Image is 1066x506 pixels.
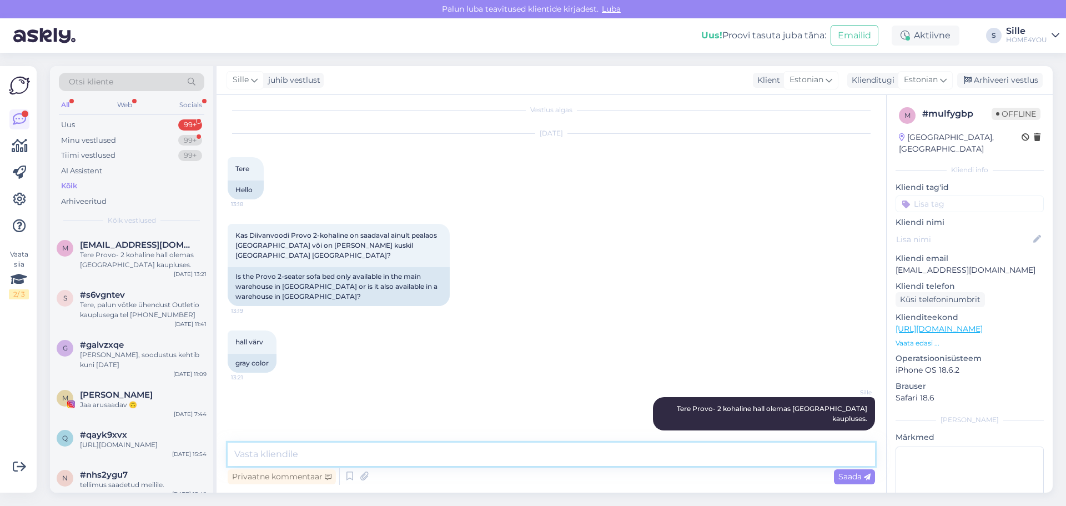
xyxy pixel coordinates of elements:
p: Safari 18.6 [896,392,1044,404]
div: Hello [228,181,264,199]
div: Aktiivne [892,26,959,46]
span: Estonian [790,74,823,86]
div: [GEOGRAPHIC_DATA], [GEOGRAPHIC_DATA] [899,132,1022,155]
div: Tere, palun võtke ühendust Outletio kauplusega tel [PHONE_NUMBER] [80,300,207,320]
div: Is the Provo 2-seater sofa bed only available in the main warehouse in [GEOGRAPHIC_DATA] or is it... [228,267,450,306]
span: g [63,344,68,352]
div: S [986,28,1002,43]
div: Kõik [61,181,77,192]
span: s [63,294,67,302]
div: Proovi tasuta juba täna: [701,29,826,42]
p: Märkmed [896,432,1044,443]
p: Brauser [896,380,1044,392]
p: Kliendi nimi [896,217,1044,228]
div: [DATE] 13:21 [174,270,207,278]
div: 99+ [178,150,202,161]
div: Kliendi info [896,165,1044,175]
span: merilynmartinson9@gmail.com [80,240,195,250]
p: Kliendi email [896,253,1044,264]
div: [DATE] 15:54 [172,450,207,458]
span: Tere [235,164,249,173]
div: [DATE] [228,128,875,138]
a: [URL][DOMAIN_NAME] [896,324,983,334]
div: Klienditugi [847,74,894,86]
span: #qayk9xvx [80,430,127,440]
div: [DATE] 15:49 [172,490,207,498]
span: Estonian [904,74,938,86]
div: Vaata siia [9,249,29,299]
div: Arhiveeri vestlus [957,73,1043,88]
span: m [904,111,911,119]
div: Privaatne kommentaar [228,469,336,484]
span: Sille [233,74,249,86]
div: 99+ [178,135,202,146]
span: 13:21 [231,373,273,382]
div: [PERSON_NAME], soodustus kehtib kuni [DATE] [80,350,207,370]
span: Offline [992,108,1040,120]
p: Kliendi telefon [896,280,1044,292]
div: Uus [61,119,75,131]
div: Tiimi vestlused [61,150,115,161]
span: Mari Klst [80,390,153,400]
span: 13:19 [231,307,273,315]
input: Lisa tag [896,196,1044,212]
div: Web [115,98,134,112]
div: Jaa arusaadav 🙃 [80,400,207,410]
div: Tere Provo- 2 kohaline hall olemas [GEOGRAPHIC_DATA] kaupluses. [80,250,207,270]
span: Luba [599,4,624,14]
a: SilleHOME4YOU [1006,27,1059,44]
span: Otsi kliente [69,76,113,88]
p: iPhone OS 18.6.2 [896,364,1044,376]
button: Emailid [831,25,878,46]
div: Klient [753,74,780,86]
span: n [62,474,68,482]
div: 2 / 3 [9,289,29,299]
span: m [62,244,68,252]
div: Vestlus algas [228,105,875,115]
div: 99+ [178,119,202,131]
span: q [62,434,68,442]
p: Vaata edasi ... [896,338,1044,348]
span: Tere Provo- 2 kohaline hall olemas [GEOGRAPHIC_DATA] kaupluses. [677,404,869,423]
div: All [59,98,72,112]
img: Askly Logo [9,75,30,96]
div: tellimus saadetud meilile. [80,480,207,490]
span: M [62,394,68,402]
span: #galvzxqe [80,340,124,350]
p: Operatsioonisüsteem [896,353,1044,364]
div: [DATE] 11:09 [173,370,207,378]
b: Uus! [701,30,722,41]
div: AI Assistent [61,166,102,177]
p: Kliendi tag'id [896,182,1044,193]
div: [URL][DOMAIN_NAME] [80,440,207,450]
span: Saada [838,472,871,482]
div: Socials [177,98,204,112]
div: gray color [228,354,276,373]
span: #s6vgntev [80,290,125,300]
span: #nhs2ygu7 [80,470,128,480]
div: # mulfygbp [922,107,992,121]
span: Kas Diivanvoodi Provo 2-kohaline on saadaval ainult pealaos [GEOGRAPHIC_DATA] või on [PERSON_NAME... [235,231,439,259]
div: Minu vestlused [61,135,116,146]
div: [DATE] 11:41 [174,320,207,328]
span: 13:18 [231,200,273,208]
div: juhib vestlust [264,74,320,86]
div: [PERSON_NAME] [896,415,1044,425]
span: Sille [830,388,872,397]
span: 13:31 [830,431,872,439]
div: HOME4YOU [1006,36,1047,44]
span: Kõik vestlused [108,216,156,226]
p: [EMAIL_ADDRESS][DOMAIN_NAME] [896,264,1044,276]
div: [DATE] 7:44 [174,410,207,418]
span: hall värv [235,338,263,346]
div: Sille [1006,27,1047,36]
div: Küsi telefoninumbrit [896,292,985,307]
input: Lisa nimi [896,233,1031,246]
p: Klienditeekond [896,312,1044,323]
div: Arhiveeritud [61,196,107,207]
